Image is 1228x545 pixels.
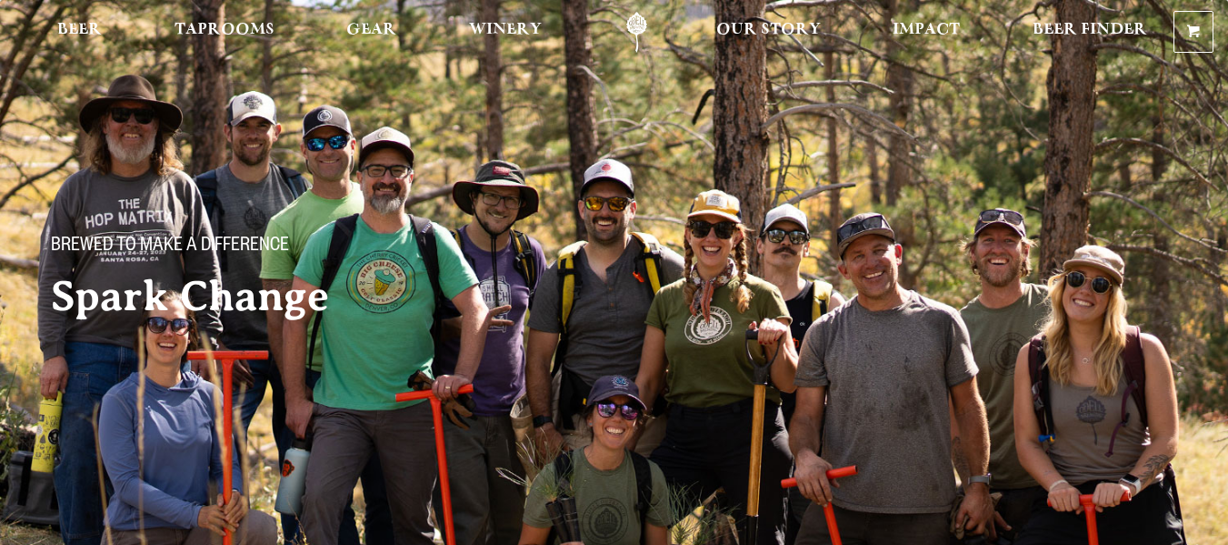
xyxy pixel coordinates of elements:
[45,12,114,53] a: Beer
[51,236,289,259] span: Brewed to make a difference
[57,23,102,37] span: Beer
[457,12,554,53] a: Winery
[893,23,960,37] span: Impact
[716,23,821,37] span: Our Story
[163,12,286,53] a: Taprooms
[1021,12,1159,53] a: Beer Finder
[51,274,618,319] h2: Spark Change
[346,23,396,37] span: Gear
[175,23,275,37] span: Taprooms
[469,23,542,37] span: Winery
[334,12,408,53] a: Gear
[704,12,833,53] a: Our Story
[1033,23,1147,37] span: Beer Finder
[881,12,972,53] a: Impact
[603,12,671,53] a: Odell Home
